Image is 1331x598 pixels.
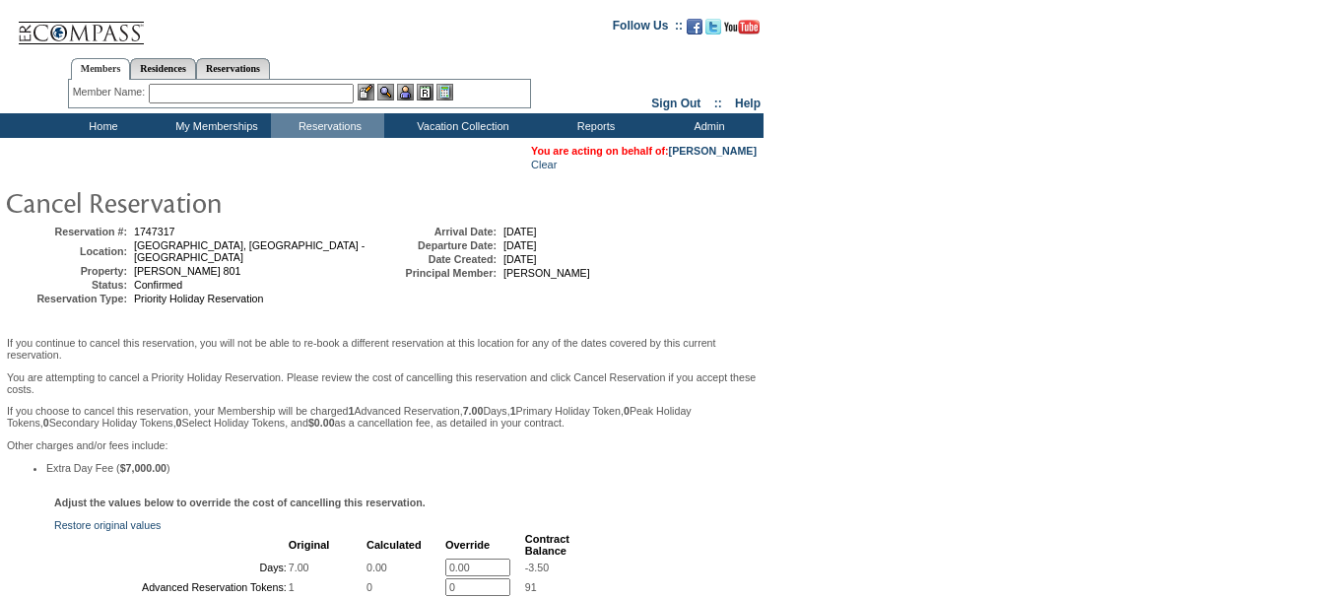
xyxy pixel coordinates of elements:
span: 0 [366,581,372,593]
img: Reservations [417,84,433,100]
b: 0 [624,405,630,417]
td: Reservations [271,113,384,138]
span: -3.50 [525,562,549,573]
td: Status: [9,279,127,291]
img: Become our fan on Facebook [687,19,702,34]
td: Reservation Type: [9,293,127,304]
a: Restore original values [54,519,161,531]
span: Priority Holiday Reservation [134,293,263,304]
img: Compass Home [17,5,145,45]
b: $7,000.00 [120,462,166,474]
img: b_edit.gif [358,84,374,100]
a: Clear [531,159,557,170]
a: Follow us on Twitter [705,25,721,36]
td: Principal Member: [378,267,497,279]
a: Help [735,97,761,110]
img: View [377,84,394,100]
b: 0 [43,417,49,429]
b: Original [289,539,330,551]
span: :: [714,97,722,110]
span: 91 [525,581,537,593]
td: Arrival Date: [378,226,497,237]
p: If you choose to cancel this reservation, your Membership will be charged Advanced Reservation, D... [7,405,757,429]
span: [GEOGRAPHIC_DATA], [GEOGRAPHIC_DATA] - [GEOGRAPHIC_DATA] [134,239,365,263]
span: [PERSON_NAME] [503,267,590,279]
img: Impersonate [397,84,414,100]
td: Days: [56,559,287,576]
span: [DATE] [503,253,537,265]
td: Home [44,113,158,138]
b: $0.00 [308,417,335,429]
span: 1747317 [134,226,175,237]
p: You are attempting to cancel a Priority Holiday Reservation. Please review the cost of cancelling... [7,371,757,395]
a: Subscribe to our YouTube Channel [724,25,760,36]
span: 0.00 [366,562,387,573]
span: If you continue to cancel this reservation, you will not be able to re-book a different reservati... [7,337,757,474]
img: Follow us on Twitter [705,19,721,34]
td: Departure Date: [378,239,497,251]
a: Residences [130,58,196,79]
b: Calculated [366,539,422,551]
td: Admin [650,113,764,138]
td: Advanced Reservation Tokens: [56,578,287,596]
td: Location: [9,239,127,263]
b: Adjust the values below to override the cost of cancelling this reservation. [54,497,426,508]
td: Property: [9,265,127,277]
b: 1 [349,405,355,417]
a: Members [71,58,131,80]
td: Follow Us :: [613,17,683,40]
span: Confirmed [134,279,182,291]
img: pgTtlCancelRes.gif [5,182,399,222]
b: 7.00 [463,405,484,417]
img: b_calculator.gif [436,84,453,100]
span: [DATE] [503,226,537,237]
td: Reservation #: [9,226,127,237]
td: Date Created: [378,253,497,265]
b: Contract Balance [525,533,569,557]
td: Reports [537,113,650,138]
div: Member Name: [73,84,149,100]
b: 0 [176,417,182,429]
b: Override [445,539,490,551]
b: 1 [510,405,516,417]
span: 7.00 [289,562,309,573]
a: Sign Out [651,97,700,110]
td: My Memberships [158,113,271,138]
span: [PERSON_NAME] 801 [134,265,240,277]
span: You are acting on behalf of: [531,145,757,157]
span: [DATE] [503,239,537,251]
span: 1 [289,581,295,593]
a: Become our fan on Facebook [687,25,702,36]
img: Subscribe to our YouTube Channel [724,20,760,34]
td: Vacation Collection [384,113,537,138]
li: Extra Day Fee ( ) [46,462,757,474]
a: [PERSON_NAME] [669,145,757,157]
a: Reservations [196,58,270,79]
